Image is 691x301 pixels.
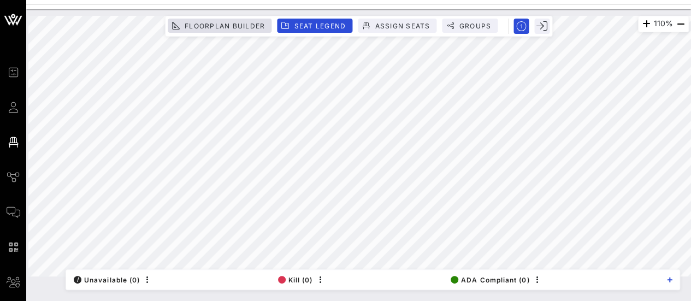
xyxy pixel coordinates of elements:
span: Groups [458,22,491,30]
span: Unavailable (0) [74,276,140,284]
button: ADA Compliant (0) [447,272,529,287]
span: ADA Compliant (0) [451,276,529,284]
span: Floorplan Builder [184,22,265,30]
span: Assign Seats [374,22,430,30]
div: 110% [638,16,689,32]
button: Assign Seats [358,19,436,33]
span: Kill (0) [278,276,313,284]
span: Seat Legend [293,22,346,30]
button: Seat Legend [277,19,352,33]
button: Groups [442,19,498,33]
button: /Unavailable (0) [70,272,140,287]
div: / [74,276,81,284]
button: Kill (0) [275,272,313,287]
button: Floorplan Builder [168,19,271,33]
